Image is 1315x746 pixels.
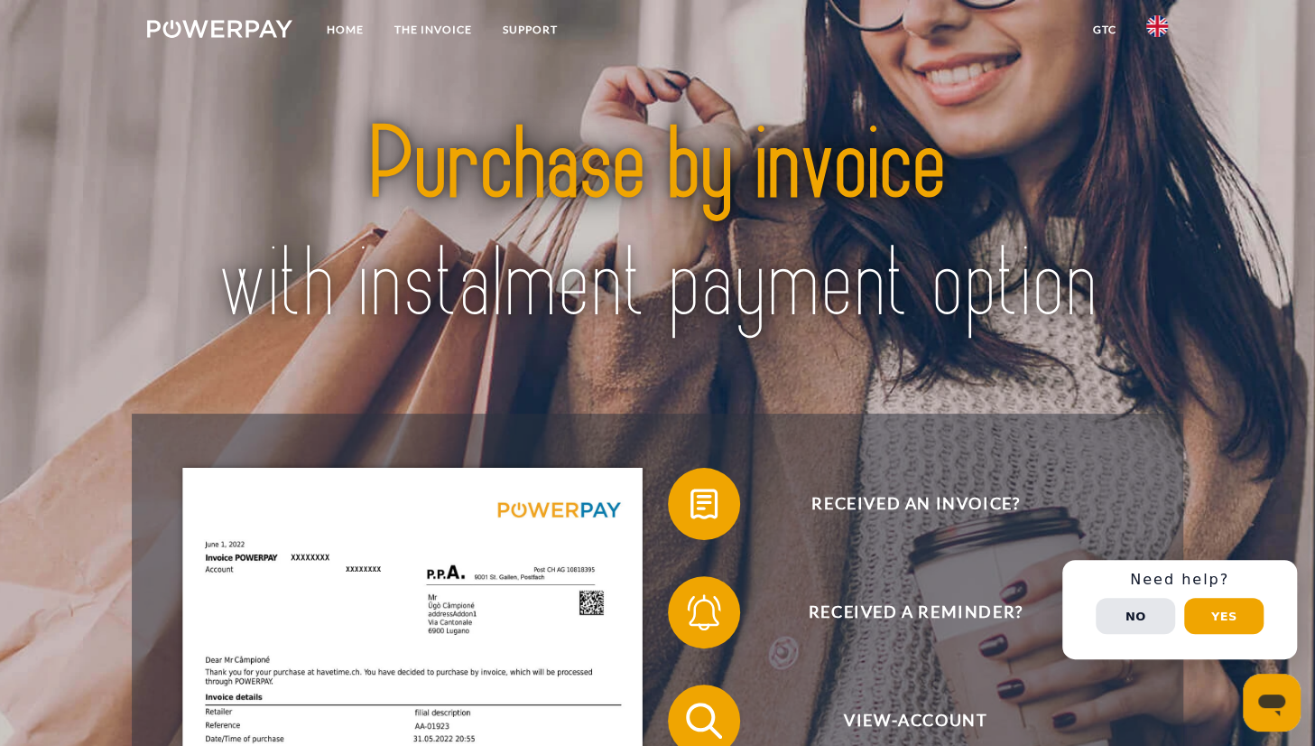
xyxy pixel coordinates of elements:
[681,590,727,635] img: qb_bell.svg
[668,576,1137,648] button: Received a reminder?
[1096,598,1175,634] button: No
[487,14,573,46] a: Support
[681,481,727,527] img: qb_bill.svg
[681,698,727,743] img: qb_search.svg
[1184,598,1264,634] button: Yes
[379,14,487,46] a: THE INVOICE
[197,75,1117,375] img: title-powerpay_en.svg
[1077,14,1131,46] a: GTC
[1146,15,1168,37] img: en
[694,468,1136,540] span: Received an invoice?
[694,576,1136,648] span: Received a reminder?
[1062,560,1297,659] div: Schnellhilfe
[311,14,379,46] a: Home
[668,468,1137,540] button: Received an invoice?
[147,20,292,38] img: logo-powerpay-white.svg
[1243,674,1301,732] iframe: Schaltfläche zum Öffnen des Messaging-Fensters
[1073,571,1286,589] h3: Need help?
